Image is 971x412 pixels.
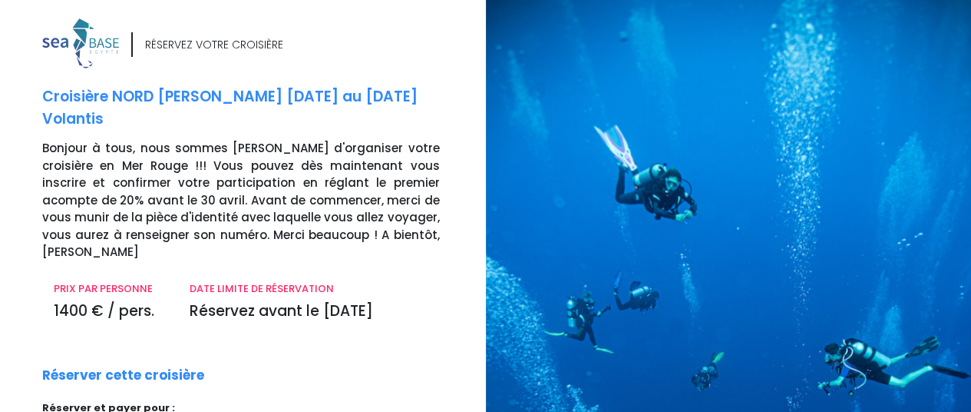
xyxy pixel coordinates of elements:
[190,301,439,323] p: Réservez avant le [DATE]
[54,281,167,297] p: PRIX PAR PERSONNE
[42,366,204,386] p: Réserver cette croisière
[42,86,474,130] p: Croisière NORD [PERSON_NAME] [DATE] au [DATE] Volantis
[54,301,167,323] p: 1400 € / pers.
[190,281,439,297] p: DATE LIMITE DE RÉSERVATION
[42,18,119,68] img: logo_color1.png
[42,140,474,261] p: Bonjour à tous, nous sommes [PERSON_NAME] d'organiser votre croisière en Mer Rouge !!! Vous pouve...
[145,37,283,53] div: RÉSERVEZ VOTRE CROISIÈRE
